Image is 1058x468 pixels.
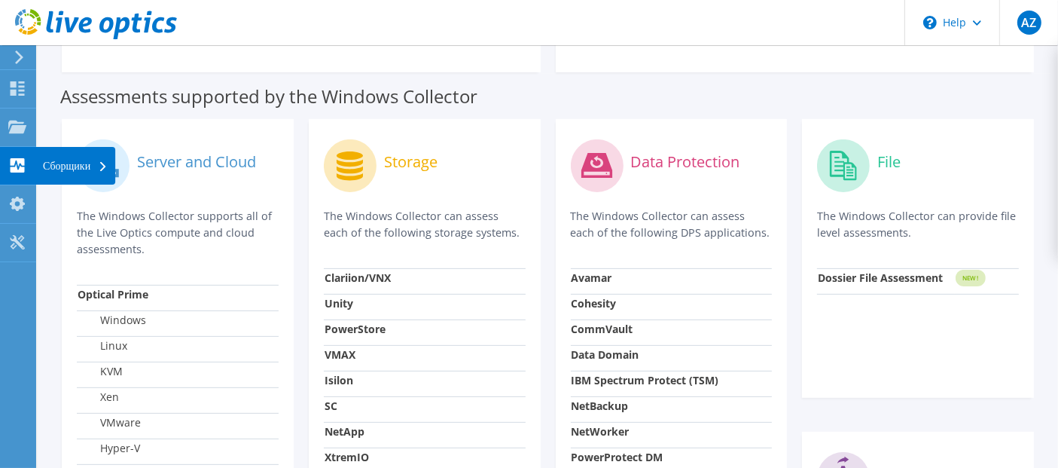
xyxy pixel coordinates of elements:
[78,415,141,430] label: VMware
[572,424,630,439] strong: NetWorker
[35,147,115,185] div: Сборщики
[78,441,140,456] label: Hyper-V
[325,450,369,464] strong: XtremIO
[572,373,719,387] strong: IBM Spectrum Protect (TSM)
[384,154,438,170] label: Storage
[324,208,526,241] p: The Windows Collector can assess each of the following storage systems.
[325,296,353,310] strong: Unity
[137,154,256,170] label: Server and Cloud
[572,322,633,336] strong: CommVault
[325,424,364,439] strong: NetApp
[325,322,386,336] strong: PowerStore
[1017,11,1041,35] span: AZ
[631,154,740,170] label: Data Protection
[963,274,978,283] tspan: NEW!
[572,296,617,310] strong: Cohesity
[78,390,119,405] label: Xen
[572,271,612,285] strong: Avamar
[325,399,337,413] strong: SC
[572,450,663,464] strong: PowerProtect DM
[78,287,148,301] strong: Optical Prime
[923,16,937,29] svg: \n
[60,89,477,104] label: Assessments supported by the Windows Collector
[572,399,629,413] strong: NetBackup
[325,347,355,362] strong: VMAX
[78,338,127,353] label: Linux
[325,373,353,387] strong: Isilon
[572,347,639,362] strong: Data Domain
[817,208,1019,241] p: The Windows Collector can provide file level assessments.
[325,271,391,285] strong: Clariion/VNX
[818,271,943,285] strong: Dossier File Assessment
[877,154,901,170] label: File
[78,313,146,328] label: Windows
[77,208,279,258] p: The Windows Collector supports all of the Live Optics compute and cloud assessments.
[78,364,123,379] label: KVM
[571,208,773,241] p: The Windows Collector can assess each of the following DPS applications.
